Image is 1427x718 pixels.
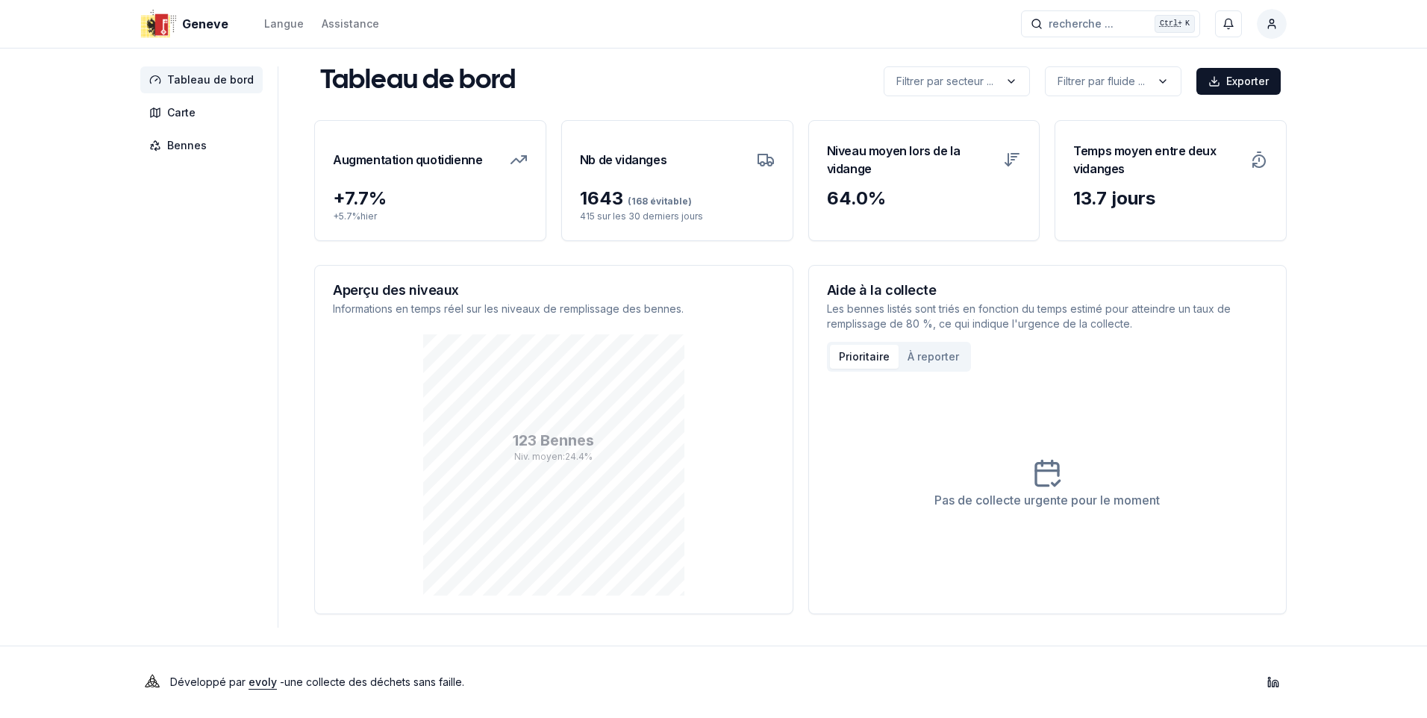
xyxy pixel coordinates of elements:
[167,138,207,153] span: Bennes
[333,302,775,316] p: Informations en temps réel sur les niveaux de remplissage des bennes.
[1058,74,1145,89] p: Filtrer par fluide ...
[827,284,1269,297] h3: Aide à la collecte
[884,66,1030,96] button: label
[264,16,304,31] div: Langue
[1045,66,1181,96] button: label
[899,345,968,369] button: À reporter
[934,491,1160,509] div: Pas de collecte urgente pour le moment
[827,187,1022,210] div: 64.0 %
[1021,10,1200,37] button: recherche ...Ctrl+K
[333,284,775,297] h3: Aperçu des niveaux
[827,139,995,181] h3: Niveau moyen lors de la vidange
[140,66,269,93] a: Tableau de bord
[333,187,528,210] div: + 7.7 %
[830,345,899,369] button: Prioritaire
[1073,139,1241,181] h3: Temps moyen entre deux vidanges
[1196,68,1281,95] button: Exporter
[140,6,176,42] img: Geneve Logo
[580,187,775,210] div: 1643
[827,302,1269,331] p: Les bennes listés sont triés en fonction du temps estimé pour atteindre un taux de remplissage de...
[249,675,277,688] a: evoly
[264,15,304,33] button: Langue
[140,670,164,694] img: Evoly Logo
[167,105,196,120] span: Carte
[182,15,228,33] span: Geneve
[1073,187,1268,210] div: 13.7 jours
[140,15,234,33] a: Geneve
[322,15,379,33] a: Assistance
[623,196,692,207] span: (168 évitable)
[580,210,775,222] p: 415 sur les 30 derniers jours
[320,66,516,96] h1: Tableau de bord
[333,139,482,181] h3: Augmentation quotidienne
[1049,16,1114,31] span: recherche ...
[167,72,254,87] span: Tableau de bord
[140,99,269,126] a: Carte
[333,210,528,222] p: + 5.7 % hier
[170,672,464,693] p: Développé par - une collecte des déchets sans faille .
[896,74,993,89] p: Filtrer par secteur ...
[580,139,666,181] h3: Nb de vidanges
[140,132,269,159] a: Bennes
